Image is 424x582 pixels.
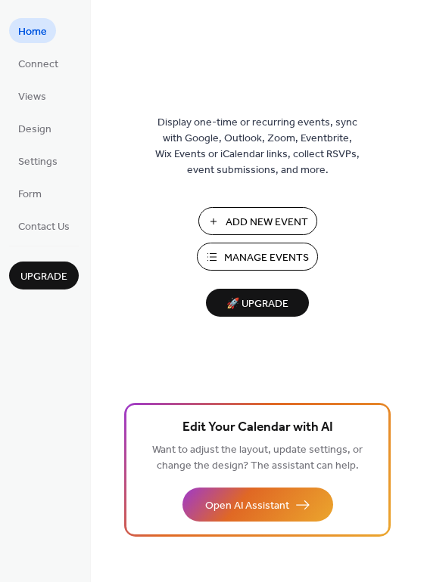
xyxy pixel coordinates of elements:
[155,115,360,178] span: Display one-time or recurring events, sync with Google, Outlook, Zoom, Eventbrite, Wix Events or ...
[206,289,309,317] button: 🚀 Upgrade
[18,154,58,170] span: Settings
[18,57,58,73] span: Connect
[9,51,67,76] a: Connect
[18,219,70,235] span: Contact Us
[20,269,67,285] span: Upgrade
[198,207,317,235] button: Add New Event
[197,243,318,271] button: Manage Events
[9,213,79,238] a: Contact Us
[9,181,51,206] a: Form
[205,498,289,514] span: Open AI Assistant
[182,417,333,438] span: Edit Your Calendar with AI
[9,116,61,141] a: Design
[18,89,46,105] span: Views
[224,250,309,266] span: Manage Events
[182,488,333,522] button: Open AI Assistant
[226,215,308,231] span: Add New Event
[9,18,56,43] a: Home
[18,187,42,203] span: Form
[152,440,363,476] span: Want to adjust the layout, update settings, or change the design? The assistant can help.
[9,148,67,173] a: Settings
[9,262,79,289] button: Upgrade
[215,294,300,314] span: 🚀 Upgrade
[18,24,47,40] span: Home
[18,122,51,138] span: Design
[9,83,55,108] a: Views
